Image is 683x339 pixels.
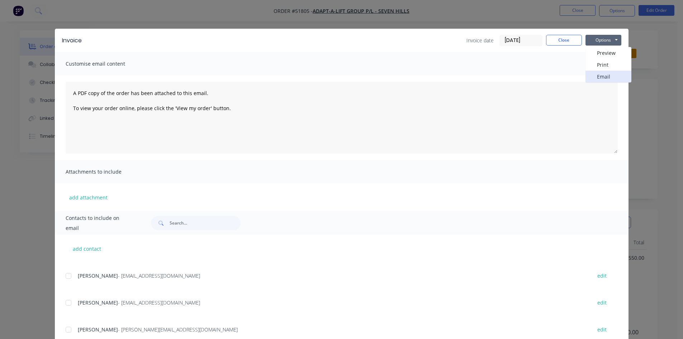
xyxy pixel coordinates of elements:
button: Close [546,35,582,46]
textarea: A PDF copy of the order has been attached to this email. To view your order online, please click ... [66,82,618,154]
button: edit [593,298,611,307]
span: [PERSON_NAME] [78,299,118,306]
button: Email [585,71,631,83]
span: Attachments to include [66,167,144,177]
span: Customise email content [66,59,144,69]
span: Contacts to include on email [66,213,133,233]
button: Options [585,35,621,46]
span: - [EMAIL_ADDRESS][DOMAIN_NAME] [118,299,200,306]
button: Preview [585,47,631,59]
span: - [PERSON_NAME][EMAIL_ADDRESS][DOMAIN_NAME] [118,326,238,333]
div: Invoice [62,36,82,45]
button: edit [593,325,611,334]
input: Search... [170,216,241,230]
span: - [EMAIL_ADDRESS][DOMAIN_NAME] [118,272,200,279]
span: [PERSON_NAME] [78,272,118,279]
button: Print [585,59,631,71]
button: edit [593,271,611,281]
span: Invoice date [466,37,494,44]
button: add attachment [66,192,111,203]
span: [PERSON_NAME] [78,326,118,333]
button: add contact [66,243,109,254]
